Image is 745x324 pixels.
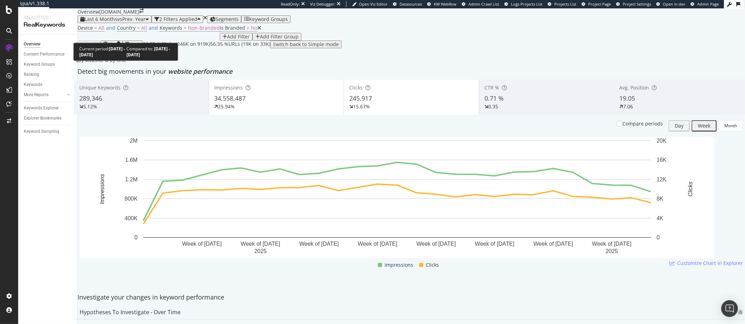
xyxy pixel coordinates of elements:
[80,137,714,258] svg: A chart.
[359,1,388,7] span: Open Viz Editor
[721,300,738,317] div: Open Intercom Messenger
[582,1,611,7] a: Project Page
[24,61,72,68] a: Keyword Groups
[434,1,457,7] span: KW Webflow
[349,94,372,102] span: 245,917
[657,235,660,240] text: 0
[349,84,363,91] span: Clicks
[657,215,664,221] text: 4K
[79,46,126,58] div: Current period:
[548,1,576,7] a: Projects List
[619,94,635,102] span: 19.05
[98,24,104,31] span: All
[299,241,339,247] text: Week of [DATE]
[416,241,456,247] text: Week of [DATE]
[253,33,301,41] button: Add Filter Group
[616,1,651,7] a: Project Settings
[143,41,210,48] div: 26.75 % Clicks ( 246K on 919K )
[687,182,693,197] text: Clicks
[241,15,291,23] button: Keyword Groups
[220,24,245,31] span: Is Branded
[24,128,59,135] div: Keyword Sampling
[670,260,743,267] a: Customize Chart in Explorer
[677,260,743,267] span: Customize Chart in Explorer
[260,34,299,39] div: Add Filter Group
[78,293,745,302] div: Investigate your changes in keyword performance
[484,94,504,102] span: 0.71 %
[24,51,64,58] div: Content Performance
[99,174,105,204] text: Impressions
[358,241,397,247] text: Week of [DATE]
[101,41,123,48] button: Clear
[24,21,72,29] div: RealKeywords
[149,24,158,31] span: and
[400,1,422,7] span: Datasources
[533,241,573,247] text: Week of [DATE]
[141,24,147,31] span: All
[606,249,618,254] text: 2025
[622,120,663,127] div: Compare periods
[130,138,138,144] text: 2M
[619,84,649,91] span: Avg. Position
[160,24,182,31] span: Keywords
[281,1,300,7] div: ReadOnly:
[511,1,542,7] span: Logs Projects List
[669,120,690,131] button: Day
[214,94,246,102] span: 34,558,487
[724,123,737,129] div: Month
[462,1,499,7] a: Admin Crawl List
[24,91,65,99] a: More Reports
[152,15,203,23] button: 2 Filters Applied
[254,249,267,254] text: 2025
[249,16,288,22] div: Keyword Groups
[698,123,710,129] div: Week
[484,84,499,91] span: CTR %
[393,1,422,7] a: Datasources
[85,16,117,22] span: Last 6 Months
[24,41,72,48] a: Overview
[718,120,743,131] button: Month
[188,24,220,31] span: Non-Branded
[125,196,138,202] text: 800K
[79,94,102,102] span: 289,346
[504,1,542,7] a: Logs Projects List
[273,42,339,47] div: Switch back to Simple mode
[78,41,101,48] button: Apply
[657,196,664,202] text: 8K
[24,41,41,48] div: Overview
[218,103,235,110] div: 25.94%
[83,103,97,110] div: 5.12%
[99,8,139,15] div: [DOMAIN_NAME]
[488,103,498,110] div: 0.35
[24,115,61,122] div: Explorer Bookmarks
[129,42,140,47] div: Save
[657,177,667,182] text: 12K
[134,235,138,240] text: 0
[139,8,144,13] div: arrow-right-arrow-left
[691,1,719,7] a: Admin Page
[623,103,633,110] div: 7.06
[80,309,181,316] div: Hypotheses to Investigate - Over Time
[125,157,138,163] text: 1.6M
[106,24,115,31] span: and
[79,84,120,91] span: Unique Keywords
[24,61,55,68] div: Keyword Groups
[663,1,685,7] span: Open in dev
[94,24,97,31] span: =
[78,67,745,76] div: Detect big movements in your
[184,24,187,31] span: =
[207,15,241,23] button: Segments
[554,1,576,7] span: Projects List
[203,15,207,20] div: times
[24,71,72,78] a: Ranking
[85,42,98,47] div: Apply
[117,16,146,22] span: vs Prev. Year
[24,105,72,112] a: Keywords Explorer
[125,177,138,182] text: 1.2M
[427,1,457,7] a: KW Webflow
[137,24,140,31] span: =
[125,215,138,221] text: 400K
[108,42,120,47] div: Clear
[117,24,136,31] span: Country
